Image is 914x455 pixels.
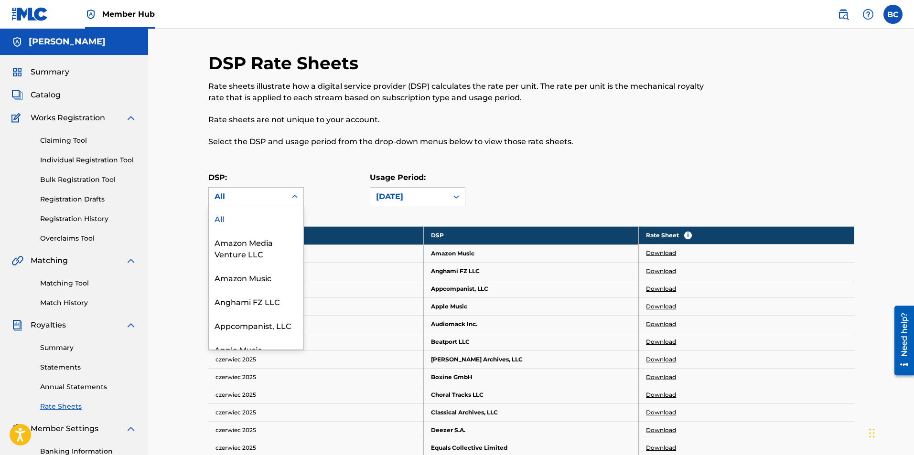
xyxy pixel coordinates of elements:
[208,114,706,126] p: Rate sheets are not unique to your account.
[125,255,137,266] img: expand
[31,112,105,124] span: Works Registration
[208,136,706,148] p: Select the DSP and usage period from the drop-down menus below to view those rate sheets.
[40,343,137,353] a: Summary
[423,368,639,386] td: Boxine GmbH
[40,214,137,224] a: Registration History
[423,262,639,280] td: Anghami FZ LLC
[208,280,424,297] td: czerwiec 2025
[11,66,23,78] img: Summary
[208,262,424,280] td: czerwiec 2025
[834,5,853,24] a: Public Search
[423,350,639,368] td: [PERSON_NAME] Archives, LLC
[208,53,363,74] h2: DSP Rate Sheets
[40,233,137,243] a: Overclaims Tool
[883,5,903,24] div: User Menu
[646,426,676,434] a: Download
[646,391,676,399] a: Download
[40,136,137,146] a: Claiming Tool
[208,244,424,262] td: czerwiec 2025
[215,191,280,202] div: All
[40,298,137,308] a: Match History
[423,297,639,315] td: Apple Music
[31,66,69,78] span: Summary
[866,409,914,455] iframe: Chat Widget
[208,173,227,182] label: DSP:
[869,419,875,447] div: Przeciągnij
[31,255,68,266] span: Matching
[40,278,137,288] a: Matching Tool
[370,173,426,182] label: Usage Period:
[40,382,137,392] a: Annual Statements
[11,7,48,21] img: MLC Logo
[646,320,676,328] a: Download
[639,226,854,244] th: Rate Sheet
[40,155,137,165] a: Individual Registration Tool
[11,423,23,434] img: Member Settings
[862,9,874,20] img: help
[866,409,914,455] div: Widżet czatu
[208,350,424,368] td: czerwiec 2025
[11,112,24,124] img: Works Registration
[209,289,303,313] div: Anghami FZ LLC
[31,319,66,331] span: Royalties
[209,265,303,289] div: Amazon Music
[208,315,424,333] td: czerwiec 2025
[423,403,639,421] td: Classical Archives, LLC
[859,5,878,24] div: Help
[31,423,98,434] span: Member Settings
[646,302,676,311] a: Download
[646,373,676,381] a: Download
[40,402,137,412] a: Rate Sheets
[887,302,914,379] iframe: Resource Center
[11,255,23,266] img: Matching
[423,226,639,244] th: DSP
[646,267,676,275] a: Download
[208,368,424,386] td: czerwiec 2025
[208,333,424,350] td: czerwiec 2025
[11,66,69,78] a: SummarySummary
[209,337,303,361] div: Apple Music
[646,444,676,452] a: Download
[209,313,303,337] div: Appcompanist, LLC
[423,244,639,262] td: Amazon Music
[11,89,61,101] a: CatalogCatalog
[11,89,23,101] img: Catalog
[646,408,676,417] a: Download
[29,36,106,47] h5: Bartosz Cisz
[684,232,692,239] span: i
[838,9,849,20] img: search
[209,230,303,265] div: Amazon Media Venture LLC
[376,191,442,202] div: [DATE]
[40,175,137,185] a: Bulk Registration Tool
[208,226,424,244] th: Usage Period
[208,421,424,439] td: czerwiec 2025
[423,280,639,297] td: Appcompanist, LLC
[208,386,424,403] td: czerwiec 2025
[209,206,303,230] div: All
[85,9,97,20] img: Top Rightsholder
[646,285,676,293] a: Download
[208,81,706,104] p: Rate sheets illustrate how a digital service provider (DSP) calculates the rate per unit. The rat...
[31,89,61,101] span: Catalog
[423,421,639,439] td: Deezer S.A.
[125,112,137,124] img: expand
[646,338,676,346] a: Download
[423,315,639,333] td: Audiomack Inc.
[646,249,676,257] a: Download
[208,403,424,421] td: czerwiec 2025
[125,319,137,331] img: expand
[208,297,424,315] td: czerwiec 2025
[646,355,676,364] a: Download
[423,386,639,403] td: Choral Tracks LLC
[40,194,137,204] a: Registration Drafts
[11,36,23,48] img: Accounts
[423,333,639,350] td: Beatport LLC
[40,362,137,372] a: Statements
[102,9,155,20] span: Member Hub
[125,423,137,434] img: expand
[11,319,23,331] img: Royalties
